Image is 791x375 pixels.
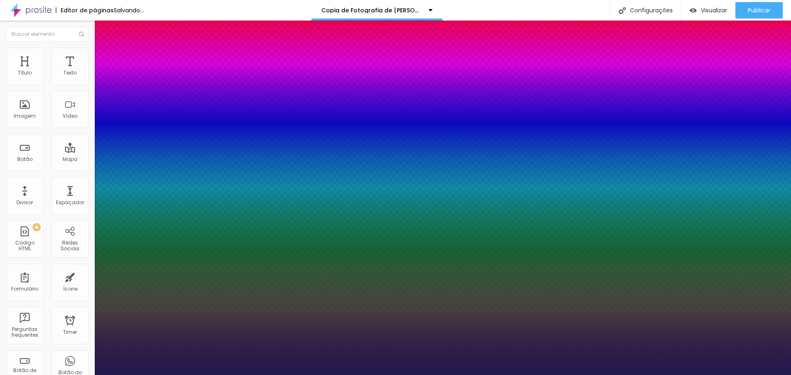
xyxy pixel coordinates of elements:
div: Formulário [11,286,38,292]
span: Publicar [748,7,770,14]
div: Divisor [16,200,33,205]
p: Copia de Fotografia de [PERSON_NAME] [GEOGRAPHIC_DATA] - [PERSON_NAME] Fotografia [321,7,422,13]
div: Salvando... [114,7,144,13]
div: Botão [17,156,33,162]
div: Código HTML [8,240,41,252]
div: Imagem [14,113,36,119]
div: Vídeo [63,113,77,119]
button: Publicar [735,2,783,19]
div: Perguntas frequentes [8,326,41,338]
div: Mapa [63,156,77,162]
input: Buscar elemento [6,27,89,42]
div: Editor de páginas [56,7,114,13]
div: Ícone [63,286,77,292]
div: Redes Sociais [54,240,86,252]
div: Espaçador [56,200,84,205]
div: Título [18,70,32,76]
div: Texto [63,70,77,76]
button: Visualizar [681,2,735,19]
img: Icone [619,7,626,14]
img: view-1.svg [690,7,697,14]
img: Icone [79,32,84,37]
div: Timer [63,329,77,335]
span: Visualizar [701,7,727,14]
